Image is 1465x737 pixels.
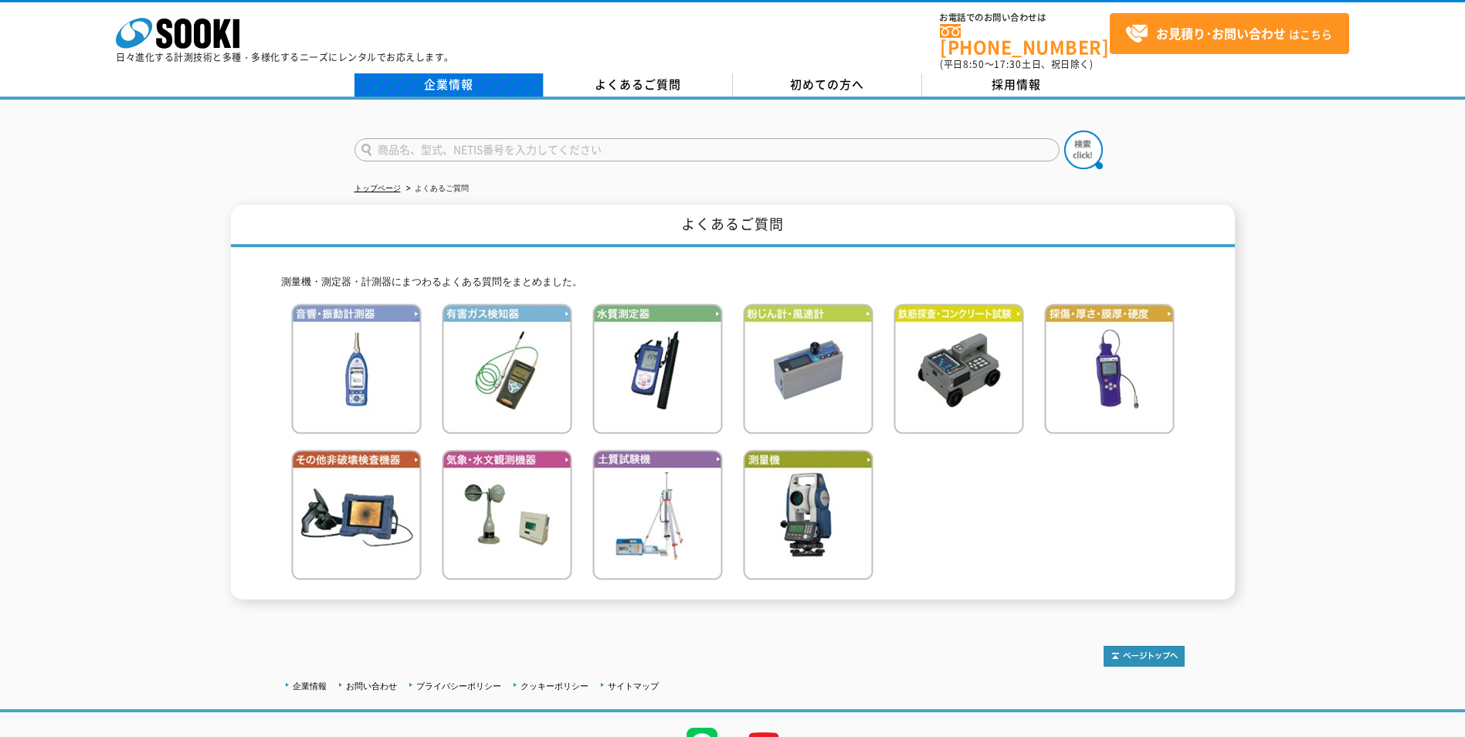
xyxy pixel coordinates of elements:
li: よくあるご質問 [403,181,469,197]
a: プライバシーポリシー [416,681,501,691]
img: 測量機 [743,450,873,580]
p: 日々進化する計測技術と多種・多様化するニーズにレンタルでお応えします。 [116,53,454,62]
a: サイトマップ [608,681,659,691]
a: クッキーポリシー [521,681,588,691]
img: 土質試験機 [592,450,723,580]
a: よくあるご質問 [544,73,733,97]
img: 音響・振動計測器 [291,304,422,434]
h1: よくあるご質問 [231,205,1235,247]
a: お問い合わせ [346,681,397,691]
img: 有害ガス検知器 [442,304,572,434]
img: トップページへ [1104,646,1185,667]
span: お電話でのお問い合わせは [940,13,1110,22]
img: その他非破壊検査機器 [291,450,422,580]
img: 鉄筋検査・コンクリート試験 [894,304,1024,434]
a: トップページ [354,184,401,192]
a: [PHONE_NUMBER] [940,24,1110,56]
img: 粉じん計・風速計 [743,304,873,434]
img: 探傷・厚さ・膜厚・硬度 [1044,304,1175,434]
span: 8:50 [963,57,985,71]
a: 採用情報 [922,73,1111,97]
a: お見積り･お問い合わせはこちら [1110,13,1349,54]
span: 初めての方へ [790,76,864,93]
span: 17:30 [994,57,1022,71]
a: 企業情報 [293,681,327,691]
input: 商品名、型式、NETIS番号を入力してください [354,138,1060,161]
a: 初めての方へ [733,73,922,97]
img: btn_search.png [1064,131,1103,169]
img: 水質測定器 [592,304,723,434]
img: 気象・水文観測機器 [442,450,572,580]
a: 企業情報 [354,73,544,97]
span: (平日 ～ 土日、祝日除く) [940,57,1093,71]
span: はこちら [1125,22,1332,46]
p: 測量機・測定器・計測器にまつわるよくある質問をまとめました。 [281,274,1185,290]
strong: お見積り･お問い合わせ [1156,24,1286,42]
